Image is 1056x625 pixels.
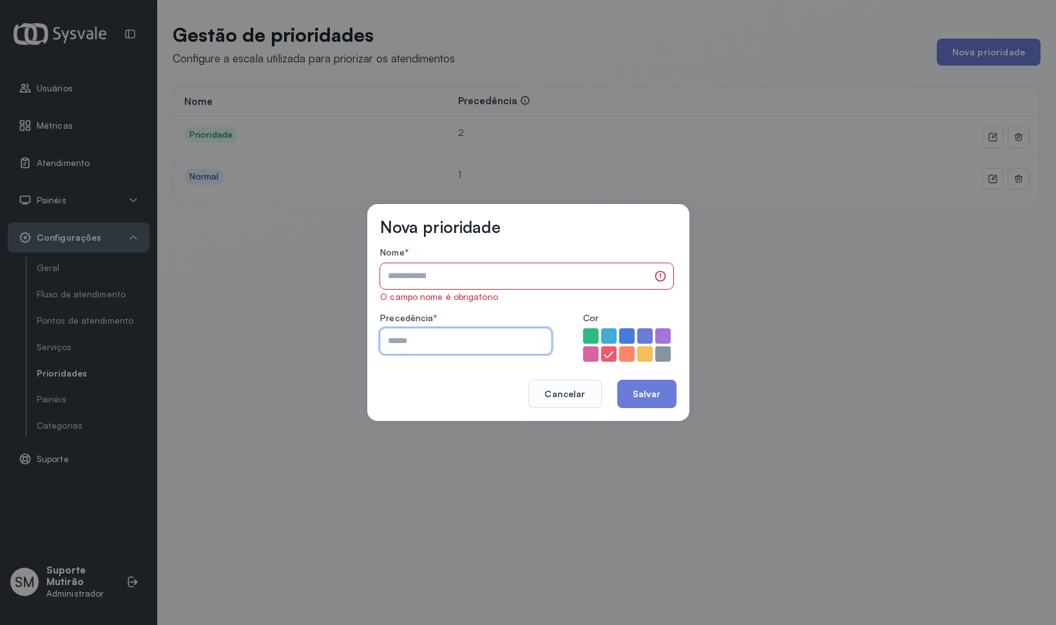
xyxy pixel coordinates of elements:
[380,292,673,303] div: O campo nome é obrigatório
[380,217,501,237] h3: Nova prioridade
[617,380,677,408] button: Salvar
[583,313,673,324] div: Cor
[528,380,601,408] button: Cancelar
[380,247,404,257] span: Nome
[380,312,433,323] span: Precedência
